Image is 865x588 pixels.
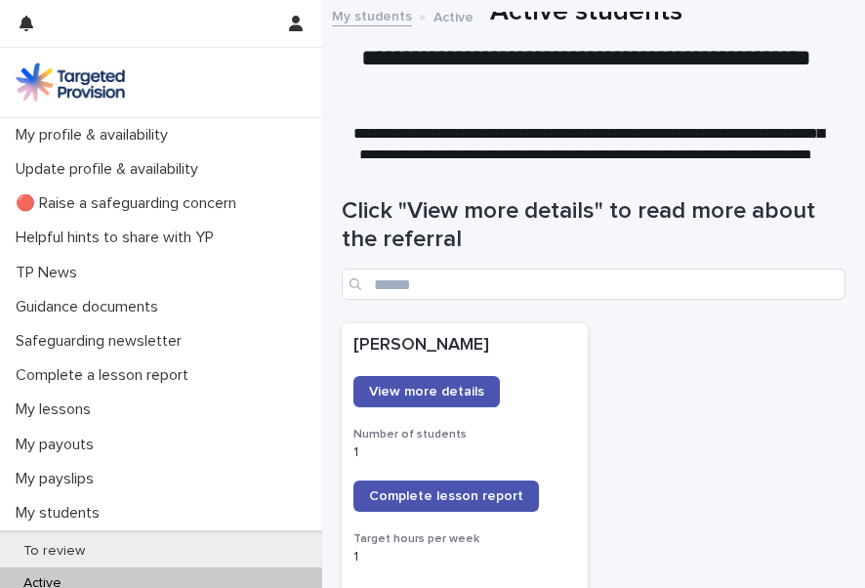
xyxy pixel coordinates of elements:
[433,5,474,26] p: Active
[8,160,214,179] p: Update profile & availability
[353,427,576,442] h3: Number of students
[8,264,93,282] p: TP News
[342,197,845,254] h1: Click "View more details" to read more about the referral
[8,298,174,316] p: Guidance documents
[8,229,229,247] p: Helpful hints to share with YP
[8,126,184,145] p: My profile & availability
[353,335,576,357] p: [PERSON_NAME]
[353,481,539,512] a: Complete lesson report
[353,531,576,547] h3: Target hours per week
[353,444,576,461] p: 1
[16,63,125,102] img: M5nRWzHhSzIhMunXDL62
[8,504,115,523] p: My students
[369,489,523,503] span: Complete lesson report
[369,385,484,399] span: View more details
[8,194,252,213] p: 🔴 Raise a safeguarding concern
[342,269,845,300] input: Search
[332,4,412,26] a: My students
[8,366,204,385] p: Complete a lesson report
[8,470,109,488] p: My payslips
[353,376,500,407] a: View more details
[8,543,101,560] p: To review
[8,436,109,454] p: My payouts
[8,400,106,419] p: My lessons
[8,332,197,351] p: Safeguarding newsletter
[353,549,576,566] p: 1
